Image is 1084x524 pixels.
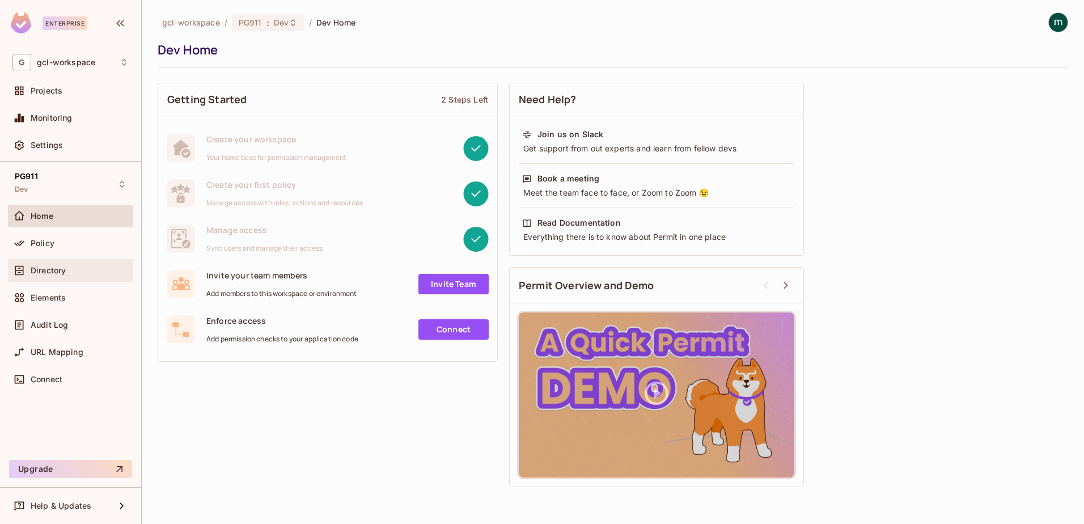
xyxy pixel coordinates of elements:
span: Create your workspace [206,134,346,145]
li: / [225,17,227,28]
span: Enforce access [206,315,358,326]
span: Connect [31,375,62,384]
div: Join us on Slack [537,129,603,140]
button: Upgrade [9,460,132,478]
span: URL Mapping [31,348,83,357]
span: Elements [31,293,66,302]
span: Invite your team members [206,270,357,281]
span: Projects [31,86,62,95]
div: Book a meeting [537,173,599,184]
div: Enterprise [43,16,87,30]
span: G [12,54,31,70]
span: Monitoring [31,113,73,122]
div: Read Documentation [537,217,621,229]
li: / [309,17,312,28]
img: mathieu h [1049,13,1068,32]
span: PG911 [239,17,262,28]
div: 2 Steps Left [441,94,488,105]
span: PG911 [15,172,38,181]
div: Get support from out experts and learn from fellow devs [522,143,791,154]
span: Audit Log [31,320,68,329]
span: Help & Updates [31,501,91,510]
span: Dev [15,185,28,194]
span: Policy [31,239,54,248]
span: Manage access with roles, actions and resources [206,198,363,208]
span: Need Help? [519,92,577,107]
a: Invite Team [418,274,489,294]
span: Directory [31,266,66,275]
div: Meet the team face to face, or Zoom to Zoom 😉 [522,187,791,198]
img: SReyMgAAAABJRU5ErkJggg== [11,12,31,33]
span: Sync users and manage their access [206,244,323,253]
span: Getting Started [167,92,247,107]
span: Permit Overview and Demo [519,278,654,293]
span: Add members to this workspace or environment [206,289,357,298]
span: the active workspace [162,17,220,28]
div: Everything there is to know about Permit in one place [522,231,791,243]
span: Add permission checks to your application code [206,335,358,344]
span: Manage access [206,225,323,235]
span: Home [31,212,54,221]
div: Dev Home [158,41,1062,58]
span: Dev Home [316,17,355,28]
span: Dev [274,17,289,28]
a: Connect [418,319,489,340]
span: Settings [31,141,63,150]
span: Your home base for permission management [206,153,346,162]
span: Create your first policy [206,179,363,190]
span: : [266,18,270,27]
span: Workspace: gcl-workspace [37,58,95,67]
